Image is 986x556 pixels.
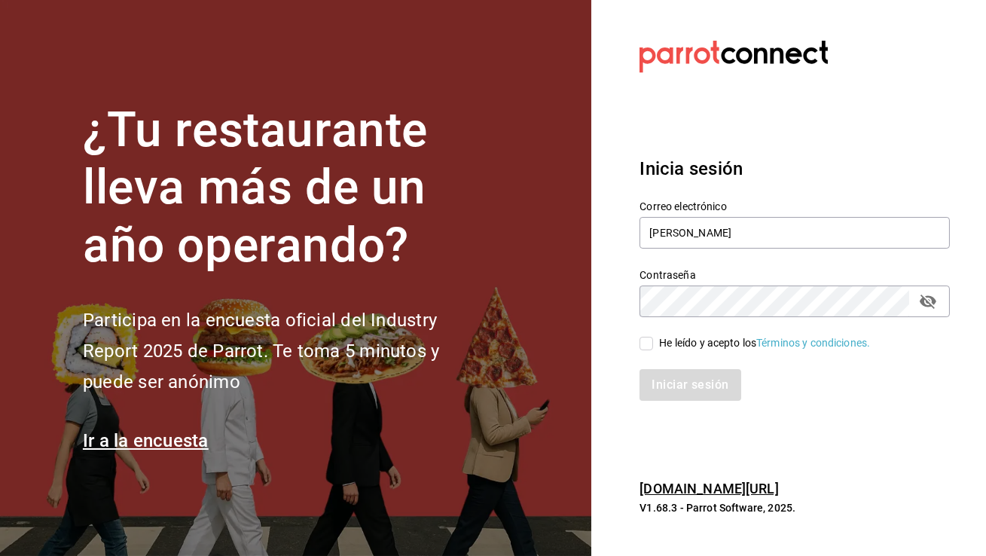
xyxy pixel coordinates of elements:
a: Términos y condiciones. [756,337,870,349]
h3: Inicia sesión [640,155,950,182]
h1: ¿Tu restaurante lleva más de un año operando? [83,102,490,275]
h2: Participa en la encuesta oficial del Industry Report 2025 de Parrot. Te toma 5 minutos y puede se... [83,305,490,397]
div: He leído y acepto los [659,335,870,351]
label: Correo electrónico [640,201,950,212]
p: V1.68.3 - Parrot Software, 2025. [640,500,950,515]
a: Ir a la encuesta [83,430,209,451]
a: [DOMAIN_NAME][URL] [640,481,778,496]
button: passwordField [915,289,941,314]
input: Ingresa tu correo electrónico [640,217,950,249]
label: Contraseña [640,270,950,280]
